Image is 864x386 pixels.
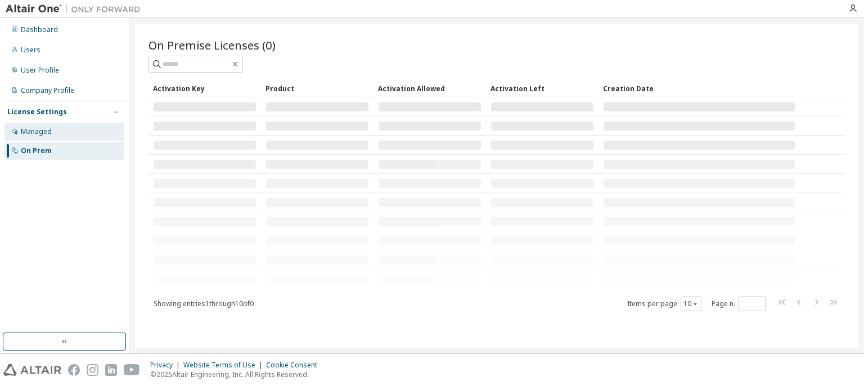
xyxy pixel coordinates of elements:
[21,86,74,95] div: Company Profile
[7,107,67,116] div: License Settings
[265,79,369,97] div: Product
[21,66,59,75] div: User Profile
[627,297,701,311] span: Items per page
[712,297,766,311] span: Page n.
[21,127,52,136] div: Managed
[3,364,61,376] img: altair_logo.svg
[68,364,80,376] img: facebook.svg
[683,299,699,308] button: 10
[105,364,117,376] img: linkedin.svg
[124,364,140,376] img: youtube.svg
[183,361,266,370] div: Website Terms of Use
[150,361,183,370] div: Privacy
[150,370,324,379] p: © 2025 Altair Engineering, Inc. All Rights Reserved.
[87,364,98,376] img: instagram.svg
[6,3,146,15] img: Altair One
[266,361,324,370] div: Cookie Consent
[603,79,795,97] div: Creation Date
[21,146,52,155] div: On Prem
[378,79,481,97] div: Activation Allowed
[154,299,254,308] span: Showing entries 1 through 10 of 0
[148,37,276,53] span: On Premise Licenses (0)
[490,79,594,97] div: Activation Left
[21,46,40,55] div: Users
[153,79,256,97] div: Activation Key
[21,25,58,34] div: Dashboard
